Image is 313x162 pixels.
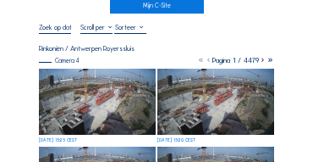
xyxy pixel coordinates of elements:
[39,69,156,135] img: image_53537135
[39,138,77,142] div: [DATE] 15:25 CEST
[39,58,80,64] div: Camera 4
[157,138,195,142] div: [DATE] 15:20 CEST
[212,56,259,64] span: Pagina 1 / 4479
[39,45,135,52] div: Rinkoniën / Antwerpen Royerssluis
[39,23,71,31] input: Zoek op datum 󰅀
[157,69,274,135] img: image_53537054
